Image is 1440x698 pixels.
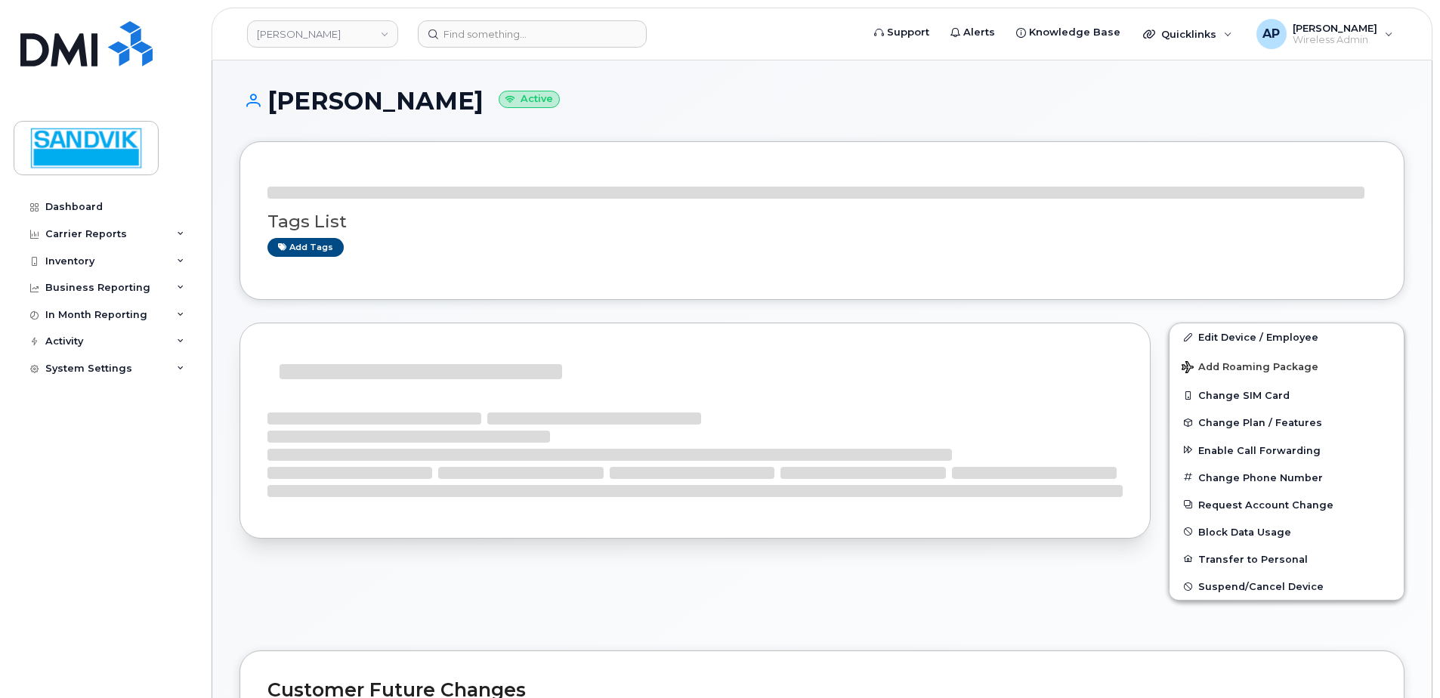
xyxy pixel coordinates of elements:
[1170,518,1404,545] button: Block Data Usage
[267,238,344,257] a: Add tags
[1198,444,1321,456] span: Enable Call Forwarding
[1170,351,1404,381] button: Add Roaming Package
[1170,491,1404,518] button: Request Account Change
[1170,381,1404,409] button: Change SIM Card
[1170,409,1404,436] button: Change Plan / Features
[1170,464,1404,491] button: Change Phone Number
[1198,581,1324,592] span: Suspend/Cancel Device
[1198,417,1322,428] span: Change Plan / Features
[239,88,1404,114] h1: [PERSON_NAME]
[1170,545,1404,573] button: Transfer to Personal
[1170,323,1404,351] a: Edit Device / Employee
[267,212,1377,231] h3: Tags List
[1170,573,1404,600] button: Suspend/Cancel Device
[1182,361,1318,375] span: Add Roaming Package
[499,91,560,108] small: Active
[1170,437,1404,464] button: Enable Call Forwarding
